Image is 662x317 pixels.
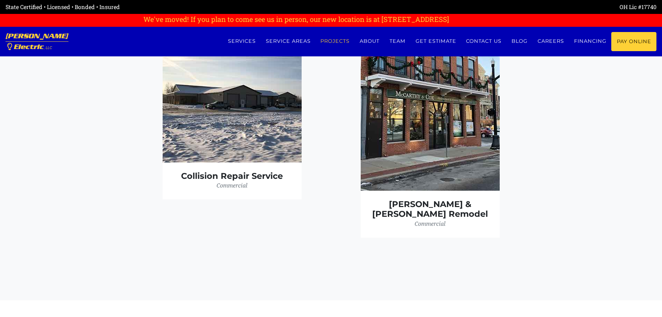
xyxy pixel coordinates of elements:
[533,32,569,50] a: Careers
[611,32,656,51] a: Pay Online
[171,171,293,181] h4: Collision Repair Service
[223,32,261,50] a: Services
[369,219,491,229] p: Commercial
[6,3,331,11] div: State Certified • Licensed • Bonded • Insured
[569,32,611,50] a: Financing
[507,32,533,50] a: Blog
[461,32,507,50] a: Contact us
[369,199,491,220] h4: [PERSON_NAME] & [PERSON_NAME] Remodel
[44,46,52,50] span: , LLC
[331,3,657,11] div: OH Lic #17740
[316,32,355,50] a: Projects
[261,32,316,50] a: Service Areas
[171,181,293,191] p: Commercial
[355,32,385,50] a: About
[410,32,461,50] a: Get estimate
[385,32,411,50] a: Team
[6,27,68,56] a: [PERSON_NAME] Electric, LLC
